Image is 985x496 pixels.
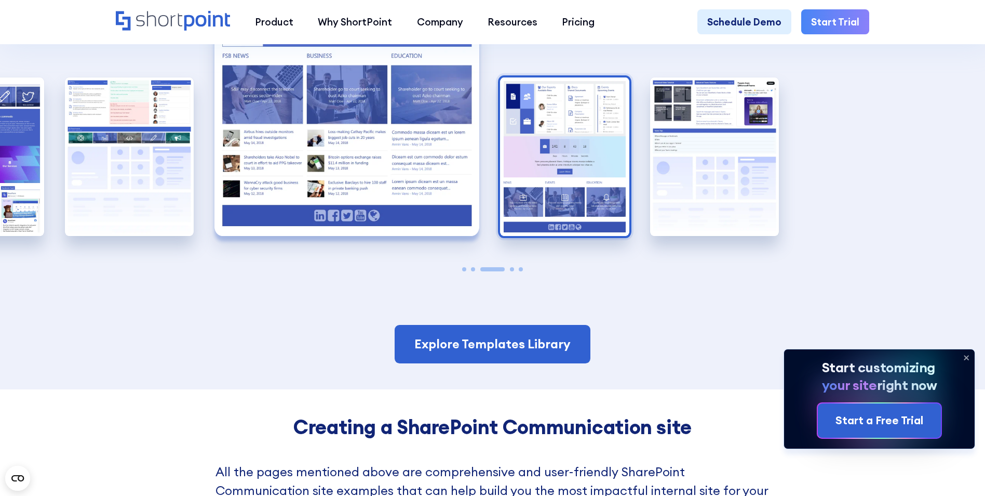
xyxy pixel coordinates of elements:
[116,11,231,32] a: Home
[697,9,791,34] a: Schedule Demo
[306,9,404,34] a: Why ShortPoint
[475,9,549,34] a: Resources
[404,9,475,34] a: Company
[318,15,392,29] div: Why ShortPoint
[650,77,779,236] img: Internal SharePoint site example for knowledge base
[255,15,293,29] div: Product
[65,77,194,236] div: 2 / 5
[562,15,595,29] div: Pricing
[510,267,514,271] span: Go to slide 4
[933,446,985,496] iframe: Chat Widget
[650,77,779,236] div: 5 / 5
[65,77,194,236] img: Internal SharePoint site example for company policy
[801,9,869,34] a: Start Trial
[519,267,523,271] span: Go to slide 5
[818,403,941,438] a: Start a Free Trial
[395,325,590,363] a: Explore Templates Library
[550,9,607,34] a: Pricing
[242,9,305,34] a: Product
[500,77,629,236] img: HR SharePoint site example for documents
[5,466,30,491] button: Open CMP widget
[835,412,923,429] div: Start a Free Trial
[215,415,770,438] h4: Creating a SharePoint Communication site
[488,15,537,29] div: Resources
[500,77,629,236] div: 4 / 5
[462,267,466,271] span: Go to slide 1
[480,267,505,271] span: Go to slide 3
[417,15,463,29] div: Company
[471,267,475,271] span: Go to slide 2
